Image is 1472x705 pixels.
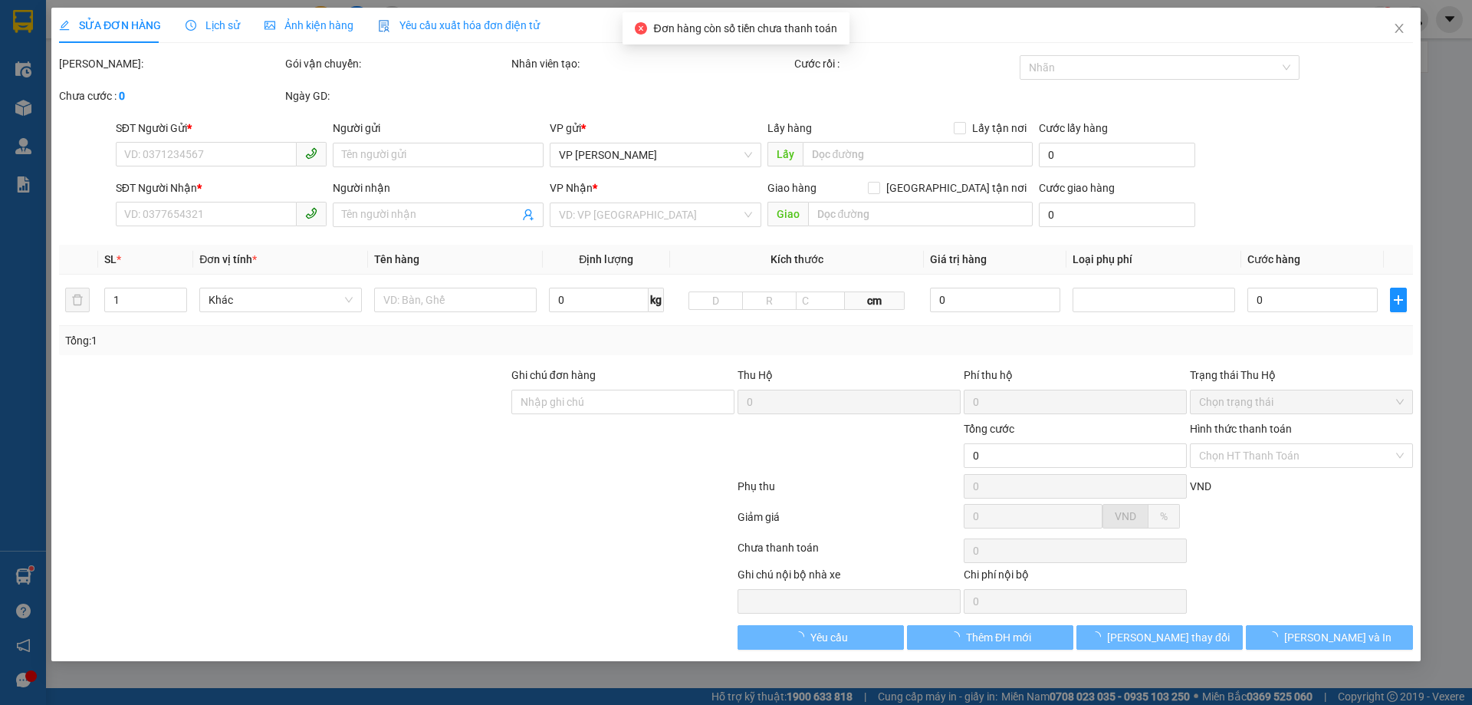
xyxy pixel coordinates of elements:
span: Thu Hộ [738,369,773,381]
span: cm [845,292,905,310]
input: D [689,292,744,310]
span: plus [1391,294,1406,306]
span: Thêm ĐH mới [966,629,1031,646]
span: phone [305,207,317,219]
img: icon [378,20,390,32]
span: Đơn hàng còn số tiền chưa thanh toán [653,22,836,35]
div: SĐT Người Gửi [116,120,327,137]
span: % [1160,510,1168,522]
label: Cước giao hàng [1039,182,1115,194]
span: Đơn vị tính [200,253,258,265]
span: Ảnh kiện hàng [264,19,353,31]
div: Chưa cước : [59,87,282,104]
span: loading [1090,631,1107,642]
button: Thêm ĐH mới [907,625,1073,650]
div: Chưa thanh toán [736,539,962,566]
span: Kích thước [770,253,823,265]
div: Tổng: 1 [65,332,568,349]
span: [PERSON_NAME] và In [1284,629,1391,646]
span: close [1393,22,1405,35]
span: clock-circle [186,20,196,31]
span: Định lượng [579,253,633,265]
span: loading [949,631,966,642]
span: Lấy hàng [767,122,812,134]
b: 0 [119,90,125,102]
input: C [796,292,845,310]
span: Cước hàng [1247,253,1300,265]
input: Dọc đường [808,202,1033,226]
span: VP Nhận [550,182,593,194]
span: Chọn trạng thái [1199,390,1404,413]
span: VND [1190,480,1211,493]
label: Ghi chú đơn hàng [511,369,596,381]
button: [PERSON_NAME] thay đổi [1076,625,1243,650]
div: Người gửi [333,120,544,137]
div: Gói vận chuyển: [285,55,508,72]
span: Giao [767,202,808,226]
button: [PERSON_NAME] và In [1247,625,1413,650]
span: user-add [523,209,535,221]
span: Tổng cước [964,423,1014,435]
span: [GEOGRAPHIC_DATA] tận nơi [880,180,1033,196]
span: Lịch sử [186,19,240,31]
div: Ghi chú nội bộ nhà xe [738,566,961,589]
input: Cước giao hàng [1039,203,1195,227]
div: Cước rồi : [794,55,1017,72]
div: Ngày GD: [285,87,508,104]
div: Phụ thu [736,478,962,505]
span: Lấy [767,142,803,166]
span: picture [264,20,275,31]
label: Hình thức thanh toán [1190,423,1292,435]
div: Người nhận [333,180,544,196]
span: edit [59,20,70,31]
div: [PERSON_NAME]: [59,55,282,72]
span: kg [649,288,664,312]
div: Chi phí nội bộ [964,566,1187,589]
button: delete [65,288,90,312]
span: [PERSON_NAME] thay đổi [1107,629,1230,646]
label: Cước lấy hàng [1039,122,1108,134]
span: Lấy tận nơi [966,120,1033,137]
input: Ghi chú đơn hàng [511,390,734,414]
div: VP gửi [550,120,761,137]
span: close-circle [635,22,647,35]
span: Tên hàng [374,253,419,265]
div: Nhân viên tạo: [511,55,791,72]
span: loading [793,631,810,642]
button: plus [1391,288,1407,312]
span: phone [305,147,317,160]
input: Dọc đường [803,142,1033,166]
span: loading [1267,631,1284,642]
th: Loại phụ phí [1067,245,1242,275]
span: Yêu cầu xuất hóa đơn điện tử [378,19,540,31]
div: Phí thu hộ [964,367,1187,390]
span: Giao hàng [767,182,816,194]
span: Khác [209,288,353,311]
span: SỬA ĐƠN HÀNG [59,19,161,31]
div: Trạng thái Thu Hộ [1190,367,1413,384]
div: SĐT Người Nhận [116,180,327,196]
input: Cước lấy hàng [1039,143,1195,167]
span: Giá trị hàng [930,253,987,265]
span: SL [104,253,117,265]
span: VP DƯƠNG ĐÌNH NGHỆ [560,143,752,166]
span: VND [1115,510,1136,522]
button: Yêu cầu [738,625,904,650]
div: Giảm giá [736,509,962,535]
span: Yêu cầu [810,629,848,646]
input: R [742,292,797,310]
button: Close [1378,8,1421,51]
input: VD: Bàn, Ghế [374,288,537,312]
